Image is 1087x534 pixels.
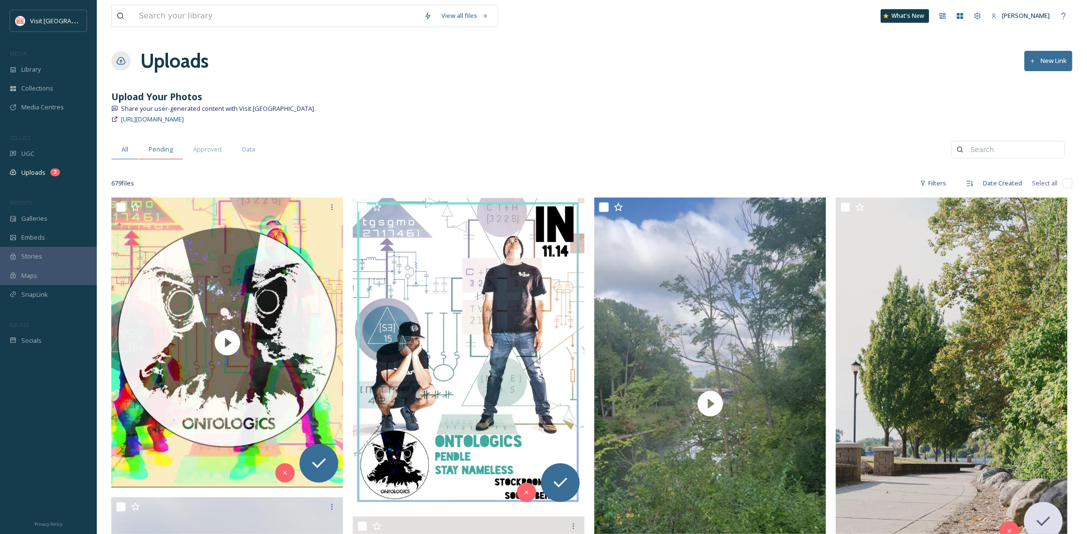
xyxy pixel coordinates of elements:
[21,65,41,74] span: Library
[140,46,209,76] a: Uploads
[1032,179,1058,188] span: Select all
[21,233,45,242] span: Embeds
[50,168,60,176] div: 2
[10,50,27,57] span: MEDIA
[10,321,29,328] span: SOCIALS
[21,290,48,299] span: SnapLink
[111,198,343,488] img: thumbnail
[881,9,929,23] a: What's New
[21,168,45,177] span: Uploads
[1025,51,1072,71] button: New Link
[21,149,34,158] span: UGC
[242,145,255,154] span: Data
[21,214,47,223] span: Galleries
[134,5,419,27] input: Search your library
[915,174,951,193] div: Filters
[34,518,62,529] a: Privacy Policy
[121,113,184,125] a: [URL][DOMAIN_NAME]
[21,84,53,93] span: Collections
[979,174,1027,193] div: Date Created
[149,145,173,154] span: Pending
[437,6,493,25] a: View all files
[15,16,25,26] img: vsbm-stackedMISH_CMYKlogo2017.jpg
[30,16,105,25] span: Visit [GEOGRAPHIC_DATA]
[986,6,1055,25] a: [PERSON_NAME]
[21,336,42,345] span: Socials
[21,271,37,280] span: Maps
[10,134,30,141] span: COLLECT
[21,252,42,261] span: Stories
[193,145,222,154] span: Approved
[111,90,202,103] strong: Upload Your Photos
[111,179,134,188] span: 679 file s
[353,198,585,507] img: ext_1758224344.533516_pressbooking@ontologicsmusic.com-IN.jpeg
[121,145,128,154] span: All
[966,140,1060,159] input: Search
[121,104,316,113] span: Share your user-generated content with Visit [GEOGRAPHIC_DATA].
[34,521,62,527] span: Privacy Policy
[1002,11,1050,20] span: [PERSON_NAME]
[121,115,184,123] span: [URL][DOMAIN_NAME]
[10,199,32,206] span: WIDGETS
[21,103,64,112] span: Media Centres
